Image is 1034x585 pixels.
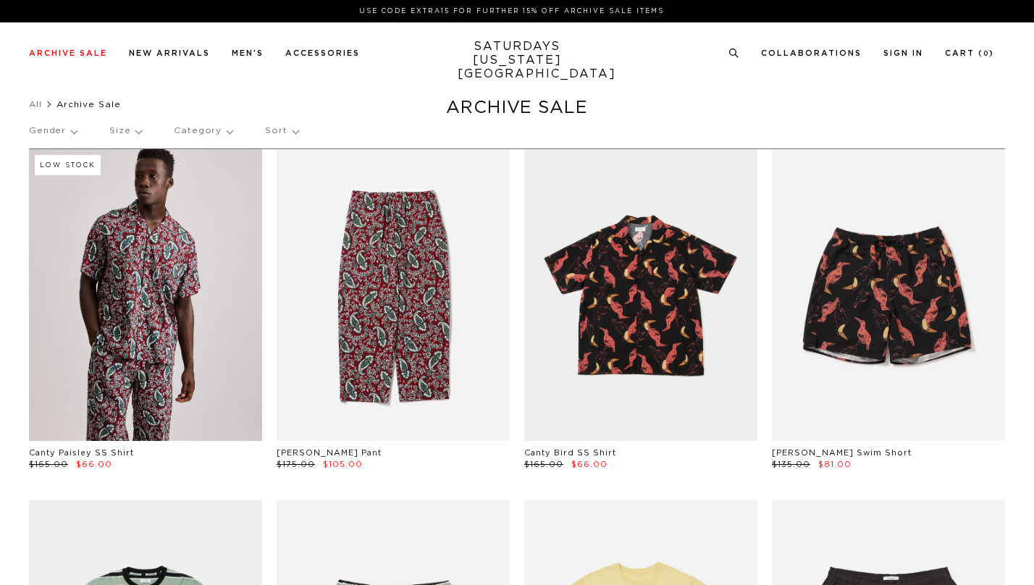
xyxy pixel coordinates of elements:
span: $66.00 [76,460,112,468]
a: [PERSON_NAME] Swim Short [772,449,912,457]
span: Archive Sale [56,100,121,109]
a: All [29,100,42,109]
p: Use Code EXTRA15 for Further 15% Off Archive Sale Items [35,6,988,17]
a: Archive Sale [29,49,107,57]
a: Men's [232,49,264,57]
p: Sort [265,114,298,148]
div: Low Stock [35,155,101,175]
a: [PERSON_NAME] Pant [277,449,382,457]
a: Canty Paisley SS Shirt [29,449,134,457]
a: Accessories [285,49,360,57]
a: New Arrivals [129,49,210,57]
a: SATURDAYS[US_STATE][GEOGRAPHIC_DATA] [458,40,577,81]
span: $66.00 [571,460,608,468]
span: $105.00 [323,460,363,468]
span: $165.00 [29,460,68,468]
span: $135.00 [772,460,810,468]
small: 0 [983,51,989,57]
a: Collaborations [761,49,862,57]
span: $175.00 [277,460,315,468]
p: Category [174,114,232,148]
a: Canty Bird SS Shirt [524,449,616,457]
p: Gender [29,114,77,148]
span: $81.00 [818,460,852,468]
a: Cart (0) [945,49,994,57]
span: $165.00 [524,460,563,468]
a: Sign In [883,49,923,57]
p: Size [109,114,141,148]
